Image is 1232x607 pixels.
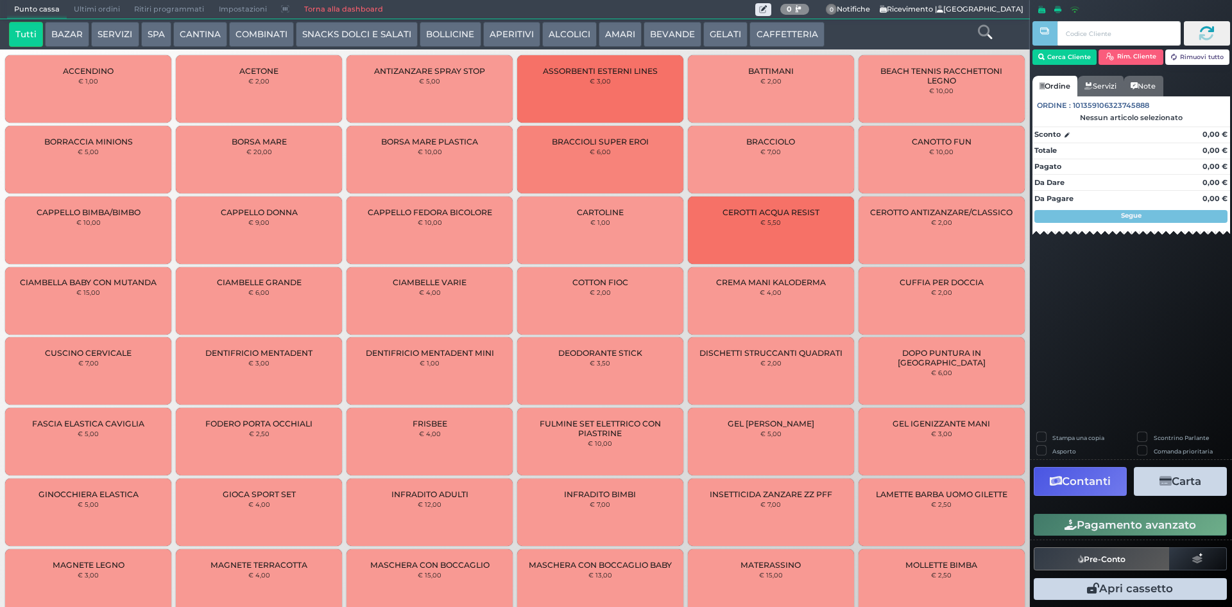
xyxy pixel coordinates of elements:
span: Ritiri programmati [127,1,211,19]
button: GELATI [703,22,748,48]
span: 101359106323745888 [1073,100,1149,111]
span: BATTIMANI [748,66,794,76]
span: DISCHETTI STRUCCANTI QUADRATI [699,348,843,358]
strong: 0,00 € [1202,146,1228,155]
small: € 10,00 [76,218,101,226]
button: CANTINA [173,22,227,48]
a: Torna alla dashboard [296,1,389,19]
input: Codice Cliente [1057,21,1180,46]
span: CARTOLINE [577,207,624,217]
button: Apri cassetto [1034,578,1227,600]
span: 0 [826,4,837,15]
span: FASCIA ELASTICA CAVIGLIA [32,419,144,428]
small: € 5,00 [78,500,99,508]
small: € 4,00 [419,430,441,437]
small: € 1,00 [420,359,440,367]
span: CIAMBELLE VARIE [393,277,466,287]
span: CIAMBELLE GRANDE [217,277,302,287]
small: € 2,50 [931,500,952,508]
button: SNACKS DOLCI E SALATI [296,22,418,48]
span: DENTIFRICIO MENTADENT MINI [366,348,494,358]
button: ALCOLICI [542,22,597,48]
span: LAMETTE BARBA UOMO GILETTE [876,489,1007,499]
small: € 10,00 [588,439,612,447]
small: € 6,00 [590,148,611,155]
button: Tutti [9,22,43,48]
small: € 2,50 [931,571,952,579]
span: BRACCIOLO [746,137,795,146]
span: BRACCIOLI SUPER EROI [552,137,649,146]
span: BEACH TENNIS RACCHETTONI LEGNO [869,66,1013,85]
span: ACCENDINO [63,66,114,76]
span: BORSA MARE [232,137,287,146]
button: Carta [1134,467,1227,496]
small: € 2,00 [931,288,952,296]
span: GIOCA SPORT SET [223,489,296,499]
b: 0 [787,4,792,13]
label: Asporto [1052,447,1076,455]
span: CEROTTO ANTIZANZARE/CLASSICO [870,207,1013,217]
strong: Da Pagare [1034,194,1074,203]
small: € 3,00 [931,430,952,437]
span: ACETONE [239,66,278,76]
span: Impostazioni [212,1,274,19]
button: COMBINATI [229,22,294,48]
small: € 6,00 [931,369,952,376]
small: € 15,00 [418,571,441,579]
span: Punto cassa [7,1,67,19]
div: Nessun articolo selezionato [1032,113,1230,122]
small: € 4,00 [419,288,441,296]
span: MATERASSINO [740,560,801,570]
small: € 6,00 [248,288,269,296]
small: € 2,00 [931,218,952,226]
button: APERITIVI [483,22,540,48]
strong: Pagato [1034,162,1061,171]
small: € 7,00 [760,500,781,508]
button: BEVANDE [644,22,701,48]
span: CAPPELLO FEDORA BICOLORE [368,207,492,217]
button: Pre-Conto [1034,547,1170,570]
small: € 10,00 [929,148,954,155]
span: CUSCINO CERVICALE [45,348,132,358]
button: Rimuovi tutto [1165,49,1230,65]
strong: 0,00 € [1202,130,1228,139]
button: BOLLICINE [420,22,481,48]
small: € 1,00 [78,77,98,85]
small: € 5,00 [78,430,99,437]
button: Contanti [1034,467,1127,496]
span: MASCHERA CON BOCCAGLIO BABY [529,560,672,570]
small: € 2,00 [760,359,782,367]
strong: Segue [1121,211,1142,220]
span: ASSORBENTI ESTERNI LINES [543,66,658,76]
span: FULMINE SET ELETTRICO CON PIASTRINE [528,419,672,438]
span: CANOTTO FUN [912,137,971,146]
span: FRISBEE [413,419,447,428]
strong: Sconto [1034,129,1061,140]
button: SERVIZI [91,22,139,48]
span: GINOCCHIERA ELASTICA [38,489,139,499]
small: € 5,50 [760,218,781,226]
small: € 3,00 [590,77,611,85]
a: Note [1124,76,1163,96]
span: GEL IGENIZZANTE MANI [893,419,990,428]
button: Cerca Cliente [1032,49,1097,65]
button: Rim. Cliente [1099,49,1163,65]
span: FODERO PORTA OCCHIALI [205,419,312,428]
span: INSETTICIDA ZANZARE ZZ PFF [710,489,832,499]
small: € 4,00 [248,571,270,579]
small: € 20,00 [246,148,272,155]
small: € 5,00 [78,148,99,155]
span: CREMA MANI KALODERMA [716,277,826,287]
span: DEODORANTE STICK [558,348,642,358]
span: CAPPELLO BIMBA/BIMBO [37,207,141,217]
label: Comanda prioritaria [1154,447,1213,455]
span: ANTIZANZARE SPRAY STOP [374,66,485,76]
span: DOPO PUNTURA IN [GEOGRAPHIC_DATA] [869,348,1013,367]
span: DENTIFRICIO MENTADENT [205,348,312,358]
button: SPA [141,22,171,48]
button: CAFFETTERIA [749,22,824,48]
strong: 0,00 € [1202,178,1228,187]
span: CAPPELLO DONNA [221,207,298,217]
span: MOLLETTE BIMBA [905,560,977,570]
span: INFRADITO ADULTI [391,489,468,499]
